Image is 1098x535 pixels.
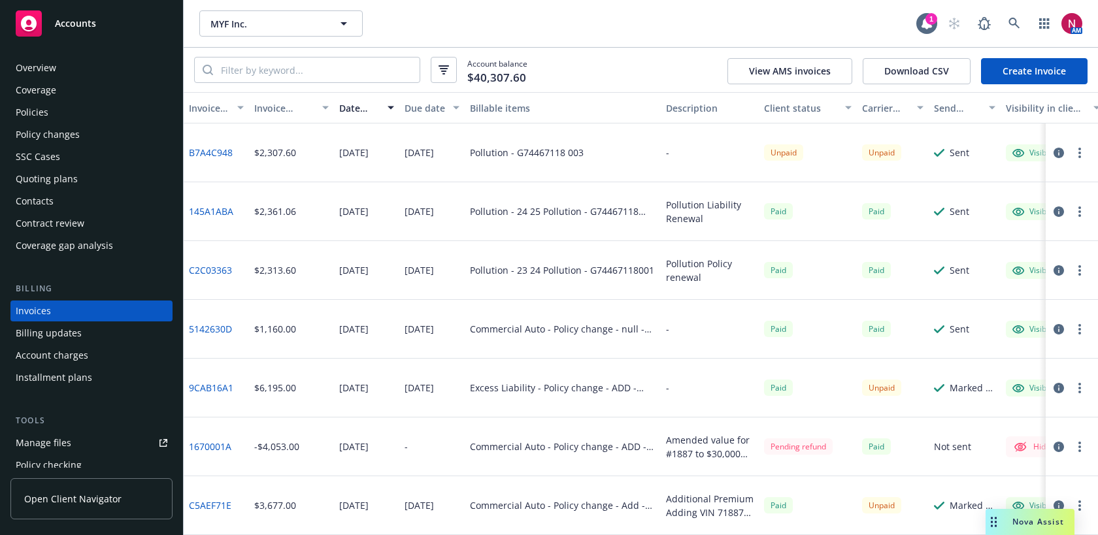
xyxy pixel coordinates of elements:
div: Coverage gap analysis [16,235,113,256]
span: Accounts [55,18,96,29]
div: Quoting plans [16,169,78,189]
div: Paid [764,262,793,278]
div: Installment plans [16,367,92,388]
span: Paid [764,203,793,219]
div: Due date [405,101,445,115]
div: Visible [1012,500,1053,511]
div: [DATE] [339,381,369,395]
div: - [666,146,669,159]
a: Installment plans [10,367,173,388]
div: Unpaid [764,144,803,161]
a: Contacts [10,191,173,212]
div: Commercial Auto - Policy change - Add - BW02-STR-2200272-00 [470,498,656,512]
div: Paid [862,438,891,455]
div: Unpaid [862,380,901,396]
a: 1670001A [189,440,231,453]
div: Description [666,101,754,115]
a: 145A1ABA [189,204,233,218]
a: Coverage gap analysis [10,235,173,256]
div: Manage files [16,432,71,453]
button: View AMS invoices [727,58,852,84]
button: Client status [759,92,857,123]
div: Date issued [339,101,380,115]
a: Manage files [10,432,173,453]
div: [DATE] [405,322,434,336]
a: Switch app [1031,10,1057,37]
button: Billable items [465,92,661,123]
span: Account balance [467,58,527,82]
div: Unpaid [862,497,901,513]
span: Open Client Navigator [24,492,122,506]
div: [DATE] [405,204,434,218]
div: Sent [950,146,969,159]
a: Policy checking [10,455,173,476]
div: Unpaid [862,144,901,161]
div: Paid [862,203,891,219]
div: [DATE] [339,322,369,336]
div: - [405,440,408,453]
a: C2C03363 [189,263,232,277]
div: Pollution Policy renewal [666,257,754,284]
div: Pollution - G74467118 003 [470,146,584,159]
div: - [666,381,669,395]
div: [DATE] [405,263,434,277]
div: 1 [925,13,937,25]
button: Send result [929,92,1001,123]
span: $40,307.60 [467,69,526,86]
div: Account charges [16,345,88,366]
a: Coverage [10,80,173,101]
div: Commercial Auto - Policy change - ADD - BW02-STR-2200272-00 [470,440,656,453]
div: Coverage [16,80,56,101]
button: Download CSV [863,58,971,84]
button: MYF Inc. [199,10,363,37]
div: Pollution Liability Renewal [666,198,754,225]
div: Not sent [934,440,971,453]
a: 9CAB16A1 [189,381,233,395]
div: Billing [10,282,173,295]
a: Search [1001,10,1027,37]
img: photo [1061,13,1082,34]
div: Invoice ID [189,101,229,115]
div: Policies [16,102,48,123]
div: Visibility in client dash [1006,101,1086,115]
div: Amended value for #1887 to $30,000 Deleted 2015, [GEOGRAPHIC_DATA], [US_VEHICLE_IDENTIFICATION_NU... [666,433,754,461]
a: C5AEF71E [189,498,231,512]
a: Policy changes [10,124,173,145]
button: Carrier status [857,92,929,123]
a: Report a Bug [971,10,997,37]
div: [DATE] [405,146,434,159]
div: $1,160.00 [254,322,296,336]
button: Date issued [334,92,399,123]
div: $2,307.60 [254,146,296,159]
div: Pollution - 23 24 Pollution - G74467118001 [470,263,654,277]
div: Paid [862,321,891,337]
div: Sent [950,263,969,277]
div: Overview [16,57,56,78]
button: Invoice ID [184,92,249,123]
div: Marked as sent [950,498,995,512]
div: - [666,322,669,336]
a: Billing updates [10,323,173,344]
button: Invoice amount [249,92,334,123]
button: Description [661,92,759,123]
div: Paid [862,262,891,278]
div: [DATE] [339,263,369,277]
a: 5142630D [189,322,232,336]
a: B7A4C948 [189,146,233,159]
div: $3,677.00 [254,498,296,512]
a: Accounts [10,5,173,42]
div: Drag to move [986,509,1002,535]
a: Invoices [10,300,173,321]
a: SSC Cases [10,146,173,167]
a: Account charges [10,345,173,366]
div: Visible [1012,323,1053,335]
div: Billing updates [16,323,82,344]
a: Overview [10,57,173,78]
div: Paid [764,497,793,513]
svg: Search [203,65,213,75]
div: Send result [934,101,981,115]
